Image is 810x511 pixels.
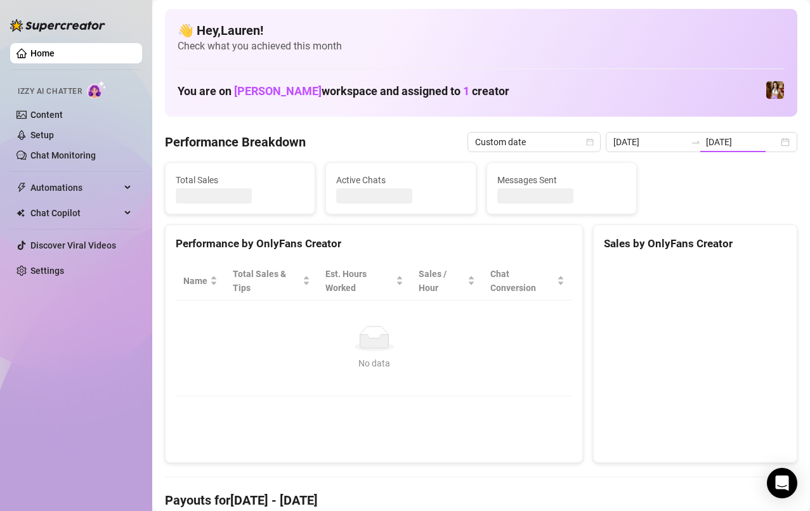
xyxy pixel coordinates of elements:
[178,39,785,53] span: Check what you achieved this month
[87,81,107,99] img: AI Chatter
[706,135,778,149] input: End date
[30,266,64,276] a: Settings
[16,209,25,217] img: Chat Copilot
[586,138,594,146] span: calendar
[30,110,63,120] a: Content
[30,203,121,223] span: Chat Copilot
[767,468,797,498] div: Open Intercom Messenger
[325,267,394,295] div: Est. Hours Worked
[178,22,785,39] h4: 👋 Hey, Lauren !
[183,274,207,288] span: Name
[691,137,701,147] span: swap-right
[463,84,469,98] span: 1
[604,235,787,252] div: Sales by OnlyFans Creator
[233,267,300,295] span: Total Sales & Tips
[30,150,96,160] a: Chat Monitoring
[30,240,116,250] a: Discover Viral Videos
[411,262,483,301] th: Sales / Hour
[225,262,318,301] th: Total Sales & Tips
[30,178,121,198] span: Automations
[176,173,304,187] span: Total Sales
[30,48,55,58] a: Home
[234,84,322,98] span: [PERSON_NAME]
[613,135,686,149] input: Start date
[165,133,306,151] h4: Performance Breakdown
[336,173,465,187] span: Active Chats
[176,262,225,301] th: Name
[475,133,593,152] span: Custom date
[165,491,797,509] h4: Payouts for [DATE] - [DATE]
[30,130,54,140] a: Setup
[691,137,701,147] span: to
[18,86,82,98] span: Izzy AI Chatter
[176,235,572,252] div: Performance by OnlyFans Creator
[16,183,27,193] span: thunderbolt
[497,173,626,187] span: Messages Sent
[419,267,465,295] span: Sales / Hour
[490,267,554,295] span: Chat Conversion
[188,356,559,370] div: No data
[483,262,572,301] th: Chat Conversion
[766,81,784,99] img: Elena
[10,19,105,32] img: logo-BBDzfeDw.svg
[178,84,509,98] h1: You are on workspace and assigned to creator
